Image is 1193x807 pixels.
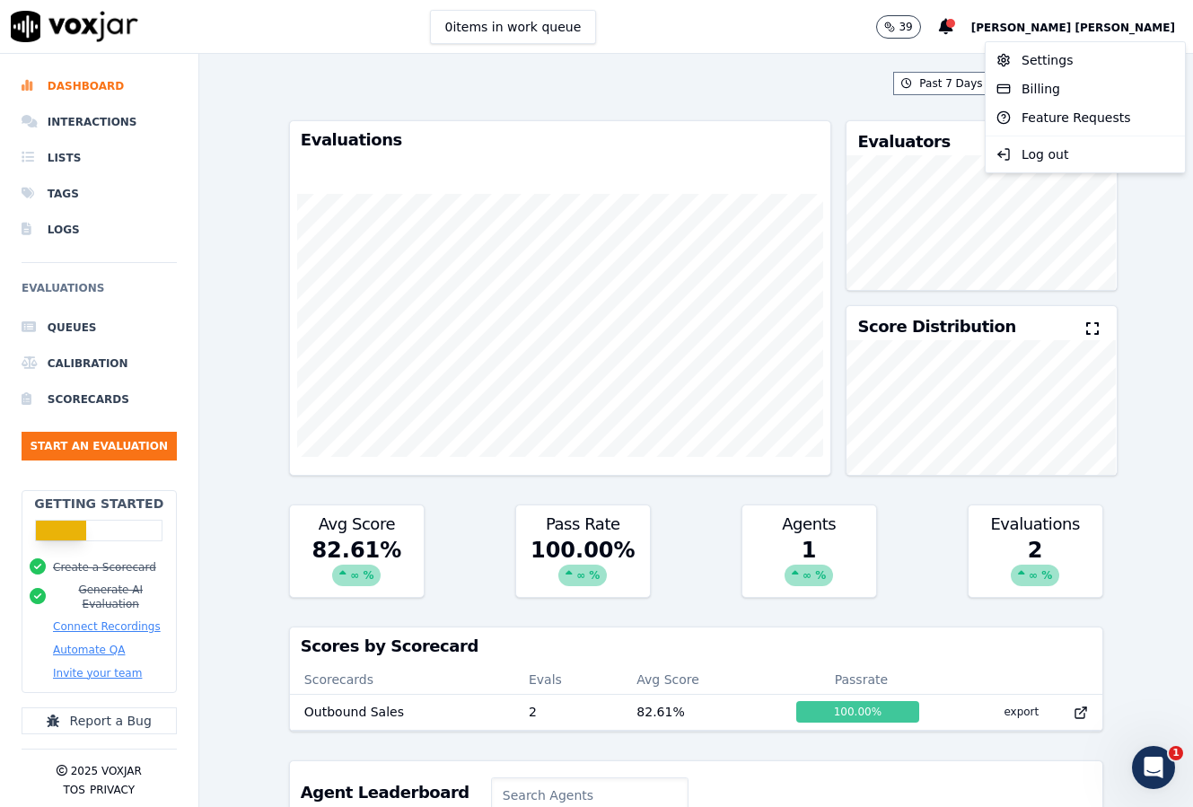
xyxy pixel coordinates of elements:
[22,68,177,104] a: Dashboard
[301,132,820,148] h3: Evaluations
[989,697,1053,726] button: export
[1132,746,1175,789] iframe: Intercom live chat
[1169,746,1183,760] span: 1
[971,22,1175,34] span: [PERSON_NAME] [PERSON_NAME]
[301,638,1092,654] h3: Scores by Scorecard
[22,707,177,734] button: Report a Bug
[53,619,161,634] button: Connect Recordings
[63,783,84,797] button: TOS
[979,516,1092,532] h3: Evaluations
[53,643,125,657] button: Automate QA
[301,785,469,801] h3: Agent Leaderboard
[290,694,514,730] td: Outbound Sales
[622,665,781,694] th: Avg Score
[969,536,1102,597] div: 2
[53,583,169,611] button: Generate AI Evaluation
[899,20,912,34] p: 39
[11,11,138,42] img: voxjar logo
[22,310,177,346] a: Queues
[34,495,163,513] h2: Getting Started
[1011,565,1059,586] div: ∞ %
[989,75,1181,103] div: Billing
[876,15,938,39] button: 39
[22,432,177,461] button: Start an Evaluation
[290,536,424,597] div: 82.61 %
[782,665,941,694] th: Passrate
[742,536,876,597] div: 1
[22,212,177,248] a: Logs
[857,134,950,150] h3: Evaluators
[301,516,413,532] h3: Avg Score
[516,536,650,597] div: 100.00 %
[753,516,865,532] h3: Agents
[989,103,1181,132] div: Feature Requests
[22,277,177,310] h6: Evaluations
[514,694,622,730] td: 2
[22,176,177,212] a: Tags
[893,72,1004,95] button: Past 7 Days
[71,764,142,778] p: 2025 Voxjar
[22,104,177,140] a: Interactions
[971,16,1193,38] button: [PERSON_NAME] [PERSON_NAME]
[22,346,177,382] a: Calibration
[22,140,177,176] a: Lists
[53,666,142,680] button: Invite your team
[796,701,919,723] div: 100.00 %
[785,565,833,586] div: ∞ %
[332,565,381,586] div: ∞ %
[558,565,607,586] div: ∞ %
[22,382,177,417] a: Scorecards
[989,46,1181,75] div: Settings
[290,665,514,694] th: Scorecards
[985,41,1186,173] div: [PERSON_NAME] [PERSON_NAME]
[876,15,920,39] button: 39
[514,665,622,694] th: Evals
[989,140,1181,169] div: Log out
[90,783,135,797] button: Privacy
[53,560,156,575] button: Create a Scorecard
[527,516,639,532] h3: Pass Rate
[622,694,781,730] td: 82.61 %
[857,319,1015,335] h3: Score Distribution
[430,10,597,44] button: 0items in work queue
